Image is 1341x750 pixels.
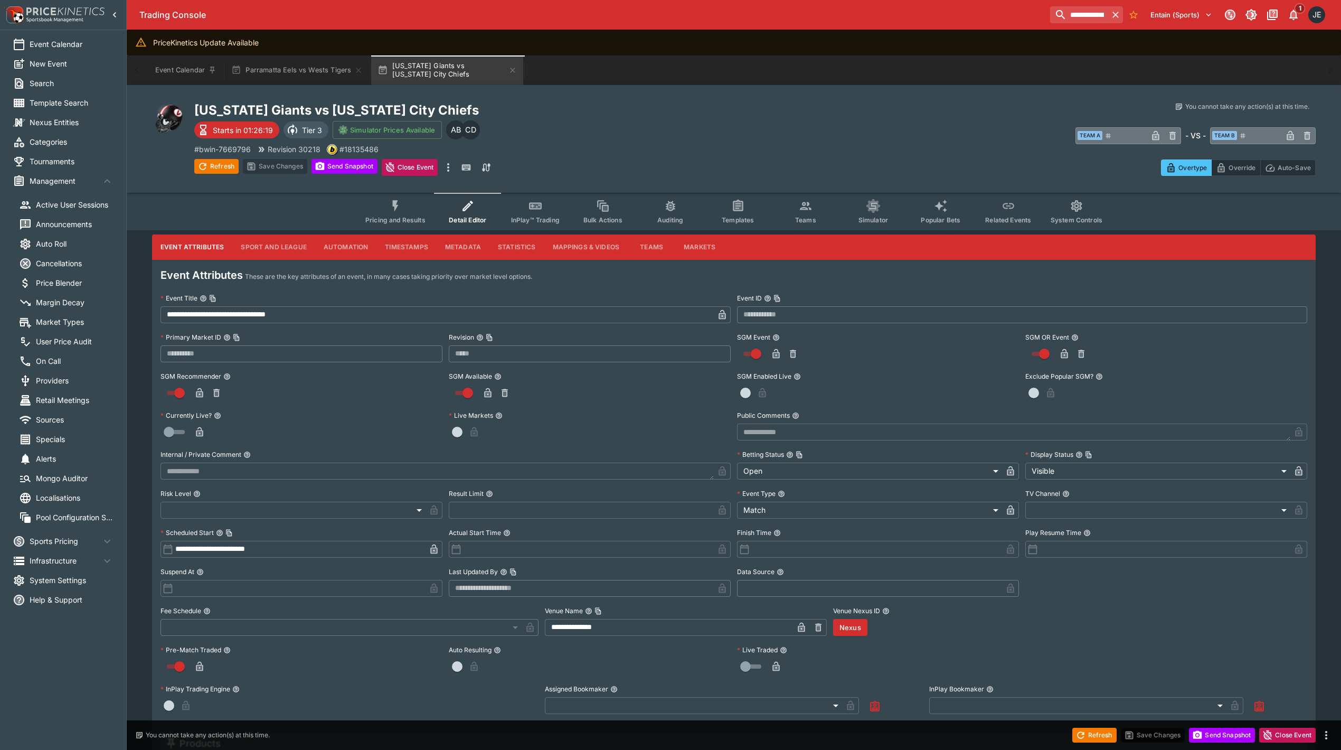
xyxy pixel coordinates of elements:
[442,159,455,176] button: more
[36,316,114,327] span: Market Types
[1221,5,1240,24] button: Connected to PK
[737,567,775,576] p: Data Source
[160,294,197,303] p: Event Title
[737,372,791,381] p: SGM Enabled Live
[1025,528,1081,537] p: Play Resume Time
[139,10,1046,21] div: Trading Console
[486,490,493,498] button: Result Limit
[311,159,377,174] button: Send Snapshot
[146,730,270,740] p: You cannot take any action(s) at this time.
[200,295,207,302] button: Event TitleCopy To Clipboard
[357,193,1111,230] div: Event type filters
[160,567,194,576] p: Suspend At
[794,373,801,380] button: SGM Enabled Live
[1078,131,1102,140] span: Team A
[149,55,223,85] button: Event Calendar
[722,216,754,224] span: Templates
[302,125,322,136] p: Tier 3
[777,568,784,576] button: Data Source
[30,594,114,605] span: Help & Support
[30,575,114,586] span: System Settings
[792,412,799,419] button: Public Comments
[929,685,984,693] p: InPlay Bookmaker
[1295,3,1306,14] span: 1
[786,451,794,458] button: Betting StatusCopy To Clipboard
[449,645,492,654] p: Auto Resulting
[737,294,762,303] p: Event ID
[780,646,787,654] button: Live Traded
[225,55,369,85] button: Parramatta Eels vs Wests Tigers
[1185,102,1309,111] p: You cannot take any action(s) at this time.
[245,271,532,282] p: These are the key attributes of an event, in many cases taking priority over market level options.
[1025,489,1060,498] p: TV Channel
[152,102,186,136] img: american_football.png
[30,156,114,167] span: Tournaments
[1305,3,1328,26] button: James Edlin
[778,490,785,498] button: Event Type
[223,334,231,341] button: Primary Market IDCopy To Clipboard
[833,619,867,636] button: Nexus
[1072,728,1117,743] button: Refresh
[194,159,239,174] button: Refresh
[437,235,489,260] button: Metadata
[30,555,101,566] span: Infrastructure
[1075,451,1083,458] button: Display StatusCopy To Clipboard
[921,216,960,224] span: Popular Bets
[160,450,241,459] p: Internal / Private Comment
[214,412,221,419] button: Currently Live?
[365,216,426,224] span: Pricing and Results
[268,144,320,155] p: Revision 30218
[1025,463,1290,480] div: Visible
[858,216,888,224] span: Simulator
[1083,529,1091,537] button: Play Resume Time
[1025,372,1093,381] p: Exclude Popular SGM?
[1260,160,1316,176] button: Auto-Save
[628,235,675,260] button: Teams
[30,117,114,128] span: Nexus Entities
[865,697,884,716] button: Assign to Me
[737,502,1002,519] div: Match
[1211,160,1260,176] button: Override
[737,450,784,459] p: Betting Status
[1242,5,1261,24] button: Toggle light/dark mode
[500,568,507,576] button: Last Updated ByCopy To Clipboard
[36,258,114,269] span: Cancellations
[160,645,221,654] p: Pre-Match Traded
[223,646,231,654] button: Pre-Match Traded
[30,175,101,186] span: Management
[315,235,377,260] button: Automation
[30,97,114,108] span: Template Search
[675,235,724,260] button: Markets
[1308,6,1325,23] div: James Edlin
[30,78,114,89] span: Search
[461,120,480,139] div: Cameron Duffy
[36,355,114,367] span: On Call
[153,33,259,52] div: PriceKinetics Update Available
[796,451,803,458] button: Copy To Clipboard
[1284,5,1303,24] button: Notifications
[36,199,114,210] span: Active User Sessions
[30,39,114,50] span: Event Calendar
[160,372,221,381] p: SGM Recommender
[371,55,523,85] button: [US_STATE] Giants vs [US_STATE] City Chiefs
[1085,451,1092,458] button: Copy To Clipboard
[1189,728,1255,743] button: Send Snapshot
[1051,216,1102,224] span: System Controls
[160,411,212,420] p: Currently Live?
[610,686,618,693] button: Assigned Bookmaker
[486,334,493,341] button: Copy To Clipboard
[243,451,251,458] button: Internal / Private Comment
[333,121,442,139] button: Simulator Prices Available
[737,645,778,654] p: Live Traded
[1025,450,1073,459] p: Display Status
[160,606,201,615] p: Fee Schedule
[193,490,201,498] button: Risk Level
[213,125,273,136] p: Starts in 01:26:19
[216,529,223,537] button: Scheduled StartCopy To Clipboard
[495,412,503,419] button: Live Markets
[737,463,1002,480] div: Open
[1229,162,1255,173] p: Override
[36,375,114,386] span: Providers
[1025,333,1069,342] p: SGM OR Event
[545,606,583,615] p: Venue Name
